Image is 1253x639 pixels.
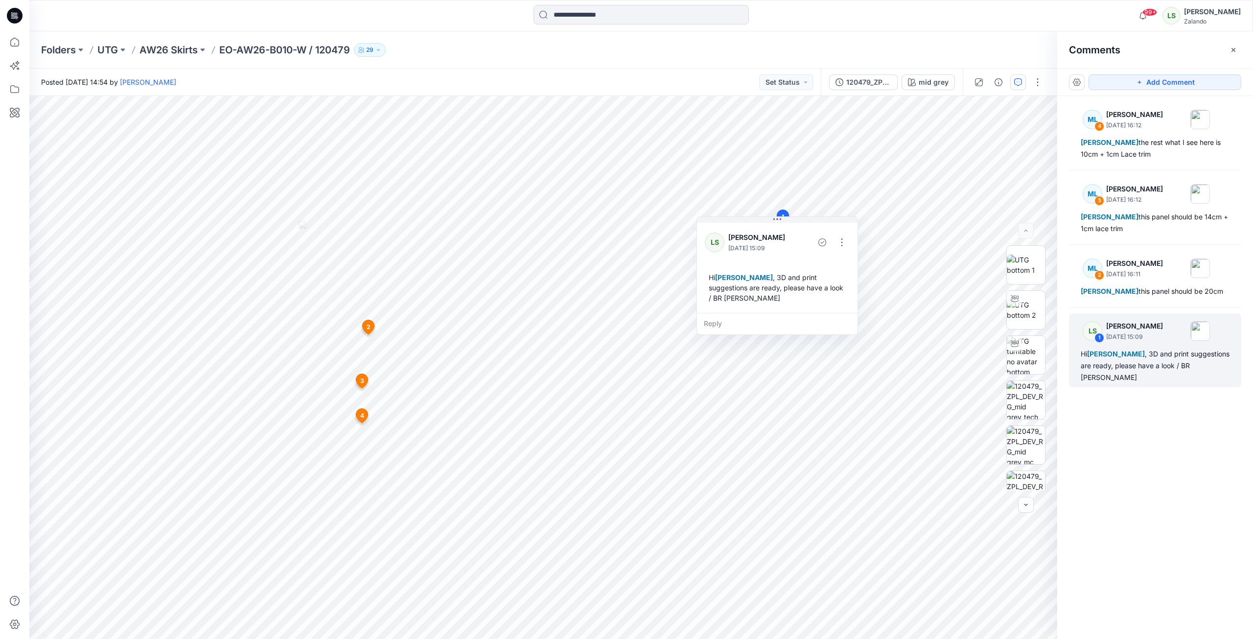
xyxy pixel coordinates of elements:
[1106,332,1163,342] p: [DATE] 15:09
[705,268,850,307] div: Hi , 3D and print suggestions are ready, please have a look / BR [PERSON_NAME]
[41,43,76,57] a: Folders
[1162,7,1180,24] div: LS
[1089,74,1241,90] button: Add Comment
[1106,120,1163,130] p: [DATE] 16:12
[1081,213,1138,221] span: [PERSON_NAME]
[120,78,176,86] a: [PERSON_NAME]
[1106,269,1163,279] p: [DATE] 16:11
[846,77,891,88] div: 120479_ZPL_DEV
[1184,6,1241,18] div: [PERSON_NAME]
[139,43,198,57] a: AW26 Skirts
[1083,110,1102,129] div: ML
[1184,18,1241,25] div: Zalando
[919,77,949,88] div: mid grey
[1083,184,1102,204] div: ML
[1106,109,1163,120] p: [PERSON_NAME]
[1083,321,1102,341] div: LS
[354,43,386,57] button: 29
[1142,8,1157,16] span: 99+
[1007,300,1045,320] img: UTG bottom 2
[1094,196,1104,206] div: 3
[1094,333,1104,343] div: 1
[1007,381,1045,419] img: 120479_ZPL_DEV_RG_mid grey_tech
[219,43,350,57] p: EO-AW26-B010-W / 120479
[360,377,364,385] span: 3
[367,323,371,331] span: 2
[1081,211,1230,235] div: this panel should be 14cm + 1cm lace trim
[1087,350,1145,358] span: [PERSON_NAME]
[1081,285,1230,297] div: this panel should be 20cm
[1094,121,1104,131] div: 4
[1081,138,1138,146] span: [PERSON_NAME]
[829,74,898,90] button: 120479_ZPL_DEV
[1069,44,1120,56] h2: Comments
[1007,426,1045,464] img: 120479_ZPL_DEV_RG_mid grey_mc
[1106,183,1163,195] p: [PERSON_NAME]
[366,45,373,55] p: 29
[715,273,773,282] span: [PERSON_NAME]
[697,313,858,334] div: Reply
[728,232,793,243] p: [PERSON_NAME]
[360,411,364,420] span: 4
[1081,348,1230,383] div: Hi , 3D and print suggestions are ready, please have a look / BR [PERSON_NAME]
[1007,255,1045,275] img: UTG bottom 1
[902,74,955,90] button: mid grey
[991,74,1006,90] button: Details
[41,77,176,87] span: Posted [DATE] 14:54 by
[728,243,793,253] p: [DATE] 15:09
[1081,287,1138,295] span: [PERSON_NAME]
[1106,320,1163,332] p: [PERSON_NAME]
[1081,137,1230,160] div: the rest what I see here is 10cm + 1cm Lace trim
[1106,195,1163,205] p: [DATE] 16:12
[1094,270,1104,280] div: 2
[1007,336,1045,374] img: UTG turntable no avatar bottom
[1007,471,1045,509] img: 120479_ZPL_DEV_RG_mid grey_patterns
[705,233,724,252] div: LS
[97,43,118,57] a: UTG
[1083,259,1102,278] div: ML
[1106,258,1163,269] p: [PERSON_NAME]
[782,213,784,221] span: 1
